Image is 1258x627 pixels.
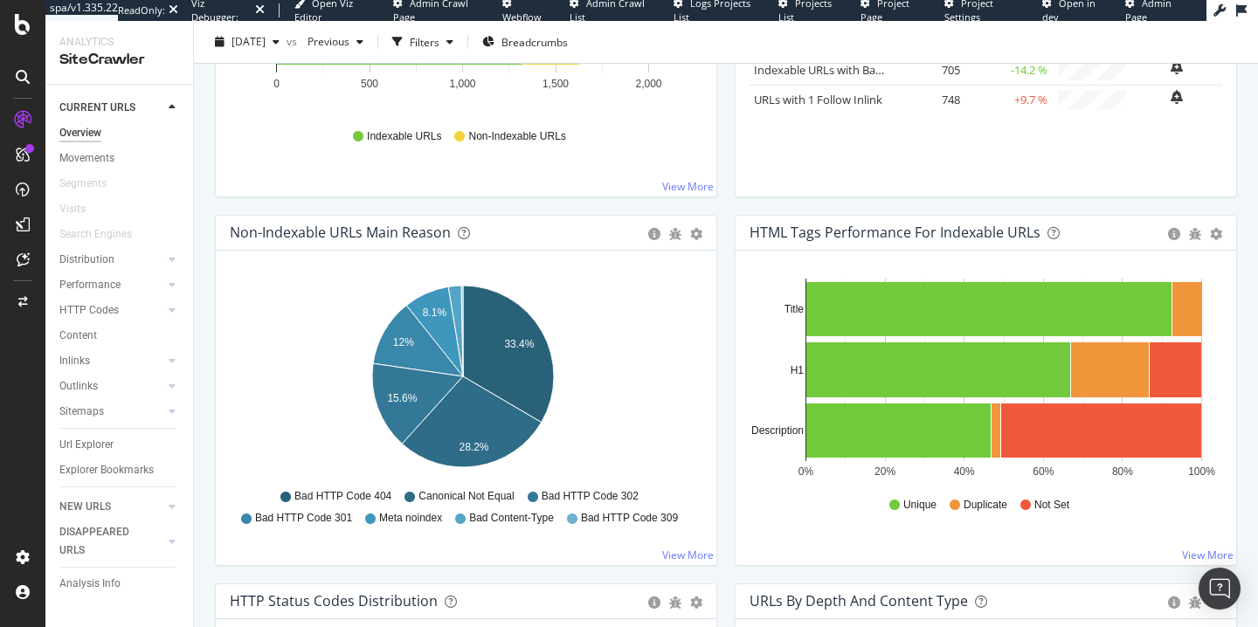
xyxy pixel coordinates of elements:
button: Filters [385,28,460,56]
a: HTTP Codes [59,301,163,320]
div: Performance [59,276,121,294]
a: Explorer Bookmarks [59,461,181,479]
span: 2025 Aug. 12th [232,34,266,49]
a: Search Engines [59,225,149,244]
text: 1,500 [543,78,569,90]
text: 1,000 [449,78,475,90]
div: HTTP Codes [59,301,119,320]
a: Indexable URLs with Bad Description [754,62,944,78]
div: Visits [59,200,86,218]
span: Bad HTTP Code 302 [542,489,639,504]
td: 748 [895,85,964,114]
div: bug [1189,596,1201,609]
span: Bad HTTP Code 309 [581,511,678,526]
div: HTML Tags Performance for Indexable URLs [750,224,1040,241]
a: Content [59,327,181,345]
div: HTTP Status Codes Distribution [230,592,438,610]
a: DISAPPEARED URLS [59,523,163,560]
a: View More [1182,548,1234,562]
a: View More [662,548,714,562]
span: vs [287,34,301,49]
div: Filters [410,34,439,49]
div: Movements [59,149,114,168]
a: Visits [59,200,103,218]
div: circle-info [1168,596,1180,609]
div: CURRENT URLS [59,99,135,117]
div: bug [669,228,681,240]
span: Indexable URLs [367,129,441,144]
div: Search Engines [59,225,132,244]
text: 0% [798,465,814,478]
text: 60% [1033,465,1054,478]
text: 500 [361,78,378,90]
span: Canonical Not Equal [418,489,514,504]
a: Inlinks [59,352,163,370]
text: 20% [874,465,895,478]
text: Description [751,424,804,437]
div: NEW URLS [59,498,111,516]
a: URLs with 1 Follow Inlink [754,92,882,107]
div: gear [690,228,702,240]
div: DISAPPEARED URLS [59,523,148,560]
td: 705 [895,55,964,85]
a: Movements [59,149,181,168]
text: Title [785,303,805,315]
a: Overview [59,124,181,142]
text: 40% [954,465,975,478]
span: Webflow [502,10,542,24]
span: Meta noindex [379,511,442,526]
div: gear [690,596,702,609]
div: Inlinks [59,352,90,370]
div: Content [59,327,97,345]
div: Open Intercom Messenger [1199,568,1241,610]
div: Analysis Info [59,575,121,593]
div: Distribution [59,251,114,269]
span: Not Set [1034,498,1069,513]
span: Bad HTTP Code 404 [294,489,391,504]
div: gear [1210,228,1222,240]
svg: A chart. [230,279,696,481]
div: Non-Indexable URLs Main Reason [230,224,451,241]
button: Previous [301,28,370,56]
text: 8.1% [423,307,447,319]
text: 15.6% [387,392,417,404]
span: Duplicate [964,498,1007,513]
text: 28.2% [460,441,489,453]
a: Analysis Info [59,575,181,593]
a: Sitemaps [59,403,163,421]
span: Unique [903,498,937,513]
div: circle-info [1168,228,1180,240]
span: Bad HTTP Code 301 [255,511,352,526]
a: Segments [59,175,124,193]
div: Sitemaps [59,403,104,421]
div: Overview [59,124,101,142]
button: Breadcrumbs [475,28,575,56]
div: URLs by Depth and Content Type [750,592,968,610]
div: bell-plus [1171,90,1183,104]
div: bug [669,596,681,609]
text: 100% [1188,465,1215,478]
a: Distribution [59,251,163,269]
div: circle-info [648,228,660,240]
div: Outlinks [59,377,98,396]
div: SiteCrawler [59,50,179,70]
td: -14.2 % [964,55,1052,85]
svg: A chart. [750,279,1216,481]
text: 2,000 [635,78,661,90]
a: Performance [59,276,163,294]
div: bug [1189,228,1201,240]
a: NEW URLS [59,498,163,516]
div: Url Explorer [59,436,114,454]
text: 33.4% [504,338,534,350]
a: View More [662,179,714,194]
span: Previous [301,34,349,49]
div: circle-info [648,596,660,609]
text: H1 [791,364,805,376]
span: Non-Indexable URLs [468,129,565,144]
a: Url Explorer [59,436,181,454]
span: Breadcrumbs [501,34,568,49]
div: bell-plus [1171,60,1183,74]
div: Explorer Bookmarks [59,461,154,479]
div: Segments [59,175,107,193]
